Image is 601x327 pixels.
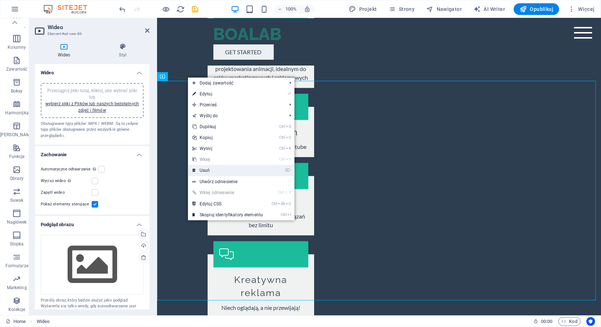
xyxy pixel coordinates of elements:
i: Ctrl [280,135,285,140]
i: C [286,201,291,206]
i: C [286,135,291,140]
span: Przeciągnij pliki tutaj, kliknij, aby wybrać pliki lub [45,88,139,113]
button: reload [176,5,185,13]
h4: Styl [96,43,149,58]
i: Przeładuj stronę [177,5,185,13]
h2: Wideo [48,24,149,31]
span: Kliknij, aby zaznaczyć. Kliknij dwukrotnie, aby edytować [37,317,49,326]
i: X [286,146,291,151]
i: ⌦ [285,168,291,173]
i: Ctrl [280,146,285,151]
span: AI Writer [473,5,505,13]
div: Wybierz pliki z menedżera plików, zdjęć stockowych lub prześlij plik(i) [41,235,144,295]
button: Kliknij tutaj, aby wyjść z trybu podglądu i kontynuować edycję [162,5,171,13]
i: Ctrl [278,190,284,195]
nav: breadcrumb [37,317,49,326]
a: wybierz pliki z Plików lub naszych bezpłatnych zdjęć i filmów [45,101,139,113]
a: ⏎Edytuj [188,88,267,99]
span: Projekt [349,5,377,13]
a: Wyślij do [188,110,284,121]
p: Nagłówek [7,219,27,225]
button: Opublikuj [514,3,559,15]
p: Kolumny [8,44,26,50]
button: Usercentrics [586,317,595,326]
i: ⇧ [285,190,288,195]
p: Formularze [5,263,28,269]
a: Ctrl⇧VWklej odniesienie [188,187,267,198]
p: Obrazy [10,176,24,181]
button: AI Writer [470,3,508,15]
div: Obsługiwane typy plików: MP4 / WEBM. Są to jedyne typy plików obsługiwane przez wszystkie główne ... [41,121,144,139]
button: Więcej [565,3,598,15]
i: Po zmianie rozmiaru automatycznie dostosowuje poziom powiększenia do wybranego urządzenia. [304,6,311,12]
a: CtrlVWklej [188,154,267,165]
p: Stopka [10,241,24,247]
i: Ctrl [280,157,285,162]
h6: 100% [285,5,297,13]
h6: Czas sesji [533,317,553,326]
h4: Podgląd obrazu [35,216,149,229]
h4: Wideo [35,64,149,77]
p: Boksy [11,88,23,94]
button: 100% [275,5,300,13]
a: Utwórz odniesienie [188,176,295,187]
a: CtrlCKopiuj [188,132,267,143]
p: Zawartość [6,66,27,72]
a: CtrlISkopiuj identyfikatory elementu [188,209,267,220]
button: Strony [386,3,418,15]
p: Suwak [10,197,24,203]
a: Kliknij, aby anulować zaznaczenie. Kliknij dwukrotnie, aby otworzyć Strony [6,317,26,326]
label: Zapętl wideo [41,188,92,197]
label: Automatyczne odtwarzanie [41,165,98,174]
i: D [286,124,291,129]
span: 00 00 [541,317,552,326]
span: : [546,319,547,324]
button: Nawigator [423,3,465,15]
img: Editor Logo [42,5,96,13]
i: V [289,190,291,195]
i: Ctrl [272,201,277,206]
i: Ctrl [280,124,285,129]
span: Przenieś [188,99,284,110]
i: Cofnij: Dodaj element (Ctrl+Z) [119,5,127,13]
i: V [286,157,291,162]
span: Strony [389,5,415,13]
button: save [191,5,200,13]
h4: Wideo [35,43,96,58]
label: Wycisz wideo [41,177,92,185]
span: Kod [562,317,577,326]
a: CtrlAltCEdytuj CSS [188,198,267,209]
span: Więcej [568,5,595,13]
div: Projekt (Ctrl+Alt+Y) [346,3,380,15]
span: Opublikuj [520,5,553,13]
i: Alt [278,201,285,206]
i: Ctrl [281,212,287,217]
h3: Element #ed-new-86 [48,31,135,37]
div: Prześlij obraz, który będzie służyć jako podgląd. Wyświetla się tylko wtedy, gdy autoodtwarzanie ... [41,298,144,316]
a: CtrlXWytnij [188,143,267,154]
p: Funkcje [9,154,25,159]
i: Zapisz (Ctrl+S) [191,5,200,13]
a: ⌦Usuń [188,165,267,176]
p: Marketing [7,285,27,291]
button: Projekt [346,3,380,15]
i: I [287,212,291,217]
label: Pokaż elementy sterujące [41,200,92,209]
a: CtrlDDuplikuj [188,121,267,132]
span: Nawigator [426,5,462,13]
i: ⏎ [288,91,291,96]
span: Dodaj zawartość [188,78,284,88]
button: undo [118,5,127,13]
p: Kolekcje [8,307,25,312]
h4: Zachowanie [35,146,149,159]
p: Harmonijka [5,110,29,116]
button: Kod [558,317,581,326]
